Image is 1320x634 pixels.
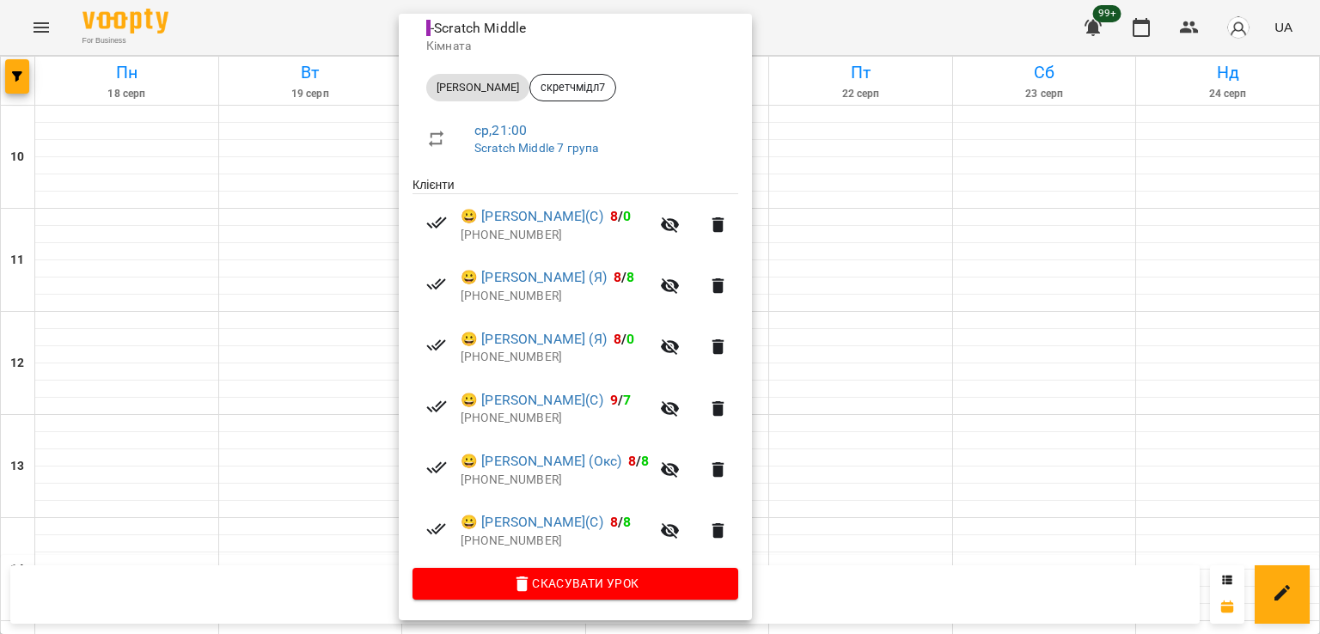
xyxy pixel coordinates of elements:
b: / [628,453,649,469]
a: 😀 [PERSON_NAME](С) [461,512,603,533]
b: / [614,269,634,285]
span: 8 [628,453,636,469]
p: Кімната [426,38,724,55]
a: 😀 [PERSON_NAME] (Я) [461,329,607,350]
b: / [614,331,634,347]
p: [PHONE_NUMBER] [461,533,650,550]
a: Scratch Middle 7 група [474,141,598,155]
span: - Scratch Middle [426,20,529,36]
a: ср , 21:00 [474,122,527,138]
span: 8 [614,269,621,285]
svg: Візит сплачено [426,519,447,540]
span: 8 [610,208,618,224]
span: 8 [614,331,621,347]
a: 😀 [PERSON_NAME] (Я) [461,267,607,288]
span: 8 [626,269,634,285]
svg: Візит сплачено [426,274,447,295]
span: 9 [610,392,618,408]
svg: Візит сплачено [426,335,447,356]
svg: Візит сплачено [426,212,447,233]
span: 8 [610,514,618,530]
b: / [610,514,631,530]
span: 0 [626,331,634,347]
span: [PERSON_NAME] [426,80,529,95]
span: 8 [641,453,649,469]
ul: Клієнти [412,176,738,568]
span: 0 [623,208,631,224]
button: Скасувати Урок [412,568,738,599]
a: 😀 [PERSON_NAME] (Окс) [461,451,621,472]
p: [PHONE_NUMBER] [461,349,650,366]
span: 8 [623,514,631,530]
p: [PHONE_NUMBER] [461,410,650,427]
div: скретчмідл7 [529,74,616,101]
span: 7 [623,392,631,408]
p: [PHONE_NUMBER] [461,227,650,244]
svg: Візит сплачено [426,457,447,478]
span: Скасувати Урок [426,573,724,594]
a: 😀 [PERSON_NAME](С) [461,390,603,411]
p: [PHONE_NUMBER] [461,472,650,489]
svg: Візит сплачено [426,396,447,417]
span: скретчмідл7 [530,80,615,95]
p: [PHONE_NUMBER] [461,288,650,305]
b: / [610,392,631,408]
b: / [610,208,631,224]
a: 😀 [PERSON_NAME](С) [461,206,603,227]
